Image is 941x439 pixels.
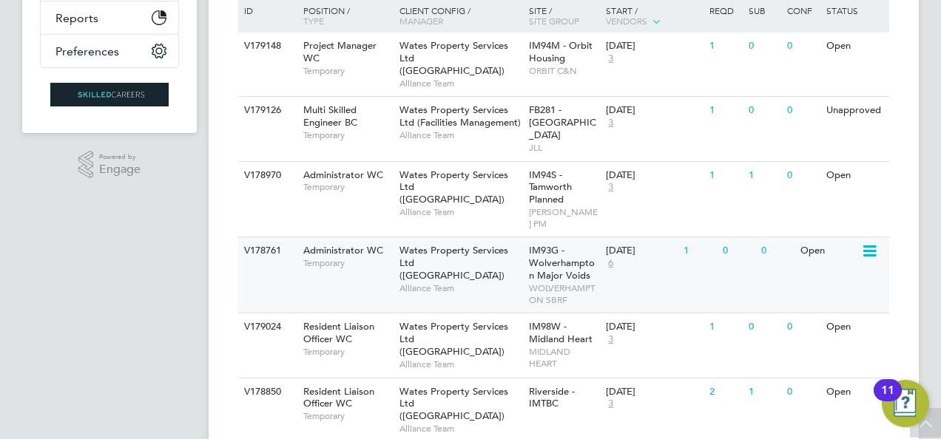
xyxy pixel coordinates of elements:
div: V178970 [240,162,292,189]
span: Alliance Team [399,358,522,370]
a: Go to home page [40,83,179,106]
span: Resident Liaison Officer WC [303,320,374,345]
span: IM94M - Orbit Housing [529,39,593,64]
a: Powered byEngage [78,151,141,179]
div: 1 [745,378,783,406]
div: Open [797,237,861,265]
span: IM93G - Wolverhampton Major Voids [529,244,595,282]
span: ORBIT C&N [529,65,599,77]
span: Site Group [529,15,579,27]
div: Open [823,33,887,60]
div: Unapproved [823,97,887,124]
span: Wates Property Services Ltd ([GEOGRAPHIC_DATA]) [399,244,508,282]
button: Preferences [41,35,178,67]
button: Open Resource Center, 11 new notifications [882,380,929,427]
span: Preferences [55,44,119,58]
span: Wates Property Services Ltd ([GEOGRAPHIC_DATA]) [399,385,508,423]
span: Multi Skilled Engineer BC [303,103,357,129]
span: FB281 - [GEOGRAPHIC_DATA] [529,103,596,141]
span: Temporary [303,181,392,193]
span: JLL [529,142,599,154]
div: 1 [706,313,744,341]
span: Temporary [303,65,392,77]
span: 3 [606,181,615,194]
span: Engage [99,163,141,176]
div: [DATE] [606,169,702,182]
span: Reports [55,11,98,25]
div: Open [823,313,887,341]
div: 1 [706,33,744,60]
div: 1 [745,162,783,189]
span: Wates Property Services Ltd (Facilities Management) [399,103,521,129]
span: Administrator WC [303,169,383,181]
span: Administrator WC [303,244,383,256]
span: Temporary [303,257,392,269]
span: Temporary [303,410,392,422]
div: [DATE] [606,40,702,52]
div: 0 [783,33,822,60]
div: 0 [745,313,783,341]
div: 11 [881,390,894,409]
div: 0 [783,97,822,124]
span: 3 [606,398,615,410]
span: Alliance Team [399,282,522,294]
span: Project Manager WC [303,39,377,64]
div: 0 [745,97,783,124]
span: Alliance Team [399,206,522,218]
span: Wates Property Services Ltd ([GEOGRAPHIC_DATA]) [399,169,508,206]
span: Manager [399,15,443,27]
div: V178761 [240,237,292,265]
div: 1 [706,97,744,124]
div: V179126 [240,97,292,124]
div: 0 [783,378,822,406]
span: WOLVERHAMPTON SBRF [529,282,599,305]
span: Resident Liaison Officer WC [303,385,374,410]
span: Alliance Team [399,423,522,435]
span: Wates Property Services Ltd ([GEOGRAPHIC_DATA]) [399,320,508,358]
span: 3 [606,52,615,65]
span: Temporary [303,346,392,358]
span: Alliance Team [399,129,522,141]
span: Alliance Team [399,78,522,89]
span: 6 [606,257,615,270]
span: IM98W - Midland Heart [529,320,593,345]
div: Open [823,162,887,189]
span: IM94S - Tamworth Planned [529,169,572,206]
div: V179148 [240,33,292,60]
span: Powered by [99,151,141,163]
div: [DATE] [606,245,676,257]
span: [PERSON_NAME] PM [529,206,599,229]
span: Vendors [606,15,647,27]
div: 0 [758,237,796,265]
span: 3 [606,333,615,346]
div: 1 [680,237,718,265]
div: 0 [783,313,822,341]
div: 0 [745,33,783,60]
img: skilledcareers-logo-retina.png [50,83,169,106]
span: MIDLAND HEART [529,346,599,369]
div: [DATE] [606,104,702,117]
span: Wates Property Services Ltd ([GEOGRAPHIC_DATA]) [399,39,508,77]
div: 1 [706,162,744,189]
div: V179024 [240,313,292,341]
span: Temporary [303,129,392,141]
div: Open [823,378,887,406]
div: 2 [706,378,744,406]
span: 3 [606,117,615,129]
div: [DATE] [606,321,702,333]
span: Riverside - IMTBC [529,385,575,410]
span: Type [303,15,324,27]
div: [DATE] [606,386,702,398]
button: Reports [41,1,178,34]
div: 0 [719,237,758,265]
div: 0 [783,162,822,189]
div: V178850 [240,378,292,406]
